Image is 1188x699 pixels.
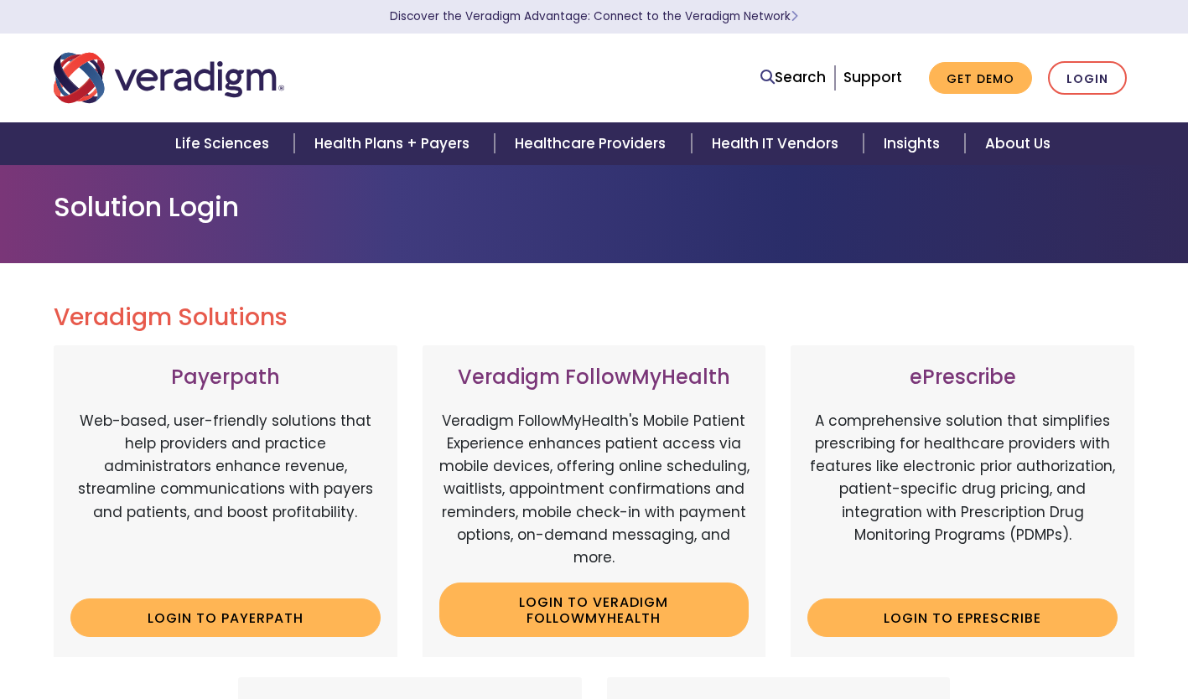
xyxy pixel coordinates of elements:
[439,582,750,637] a: Login to Veradigm FollowMyHealth
[692,122,864,165] a: Health IT Vendors
[54,191,1135,223] h1: Solution Login
[390,8,798,24] a: Discover the Veradigm Advantage: Connect to the Veradigm NetworkLearn More
[864,122,965,165] a: Insights
[439,365,750,390] h3: Veradigm FollowMyHealth
[495,122,691,165] a: Healthcare Providers
[807,410,1118,586] p: A comprehensive solution that simplifies prescribing for healthcare providers with features like ...
[929,62,1032,95] a: Get Demo
[294,122,495,165] a: Health Plans + Payers
[965,122,1071,165] a: About Us
[54,303,1135,332] h2: Veradigm Solutions
[70,410,381,586] p: Web-based, user-friendly solutions that help providers and practice administrators enhance revenu...
[70,365,381,390] h3: Payerpath
[807,365,1118,390] h3: ePrescribe
[54,50,284,106] img: Veradigm logo
[760,66,826,89] a: Search
[791,8,798,24] span: Learn More
[70,598,381,637] a: Login to Payerpath
[439,410,750,569] p: Veradigm FollowMyHealth's Mobile Patient Experience enhances patient access via mobile devices, o...
[807,598,1118,637] a: Login to ePrescribe
[843,67,902,87] a: Support
[1048,61,1127,96] a: Login
[155,122,294,165] a: Life Sciences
